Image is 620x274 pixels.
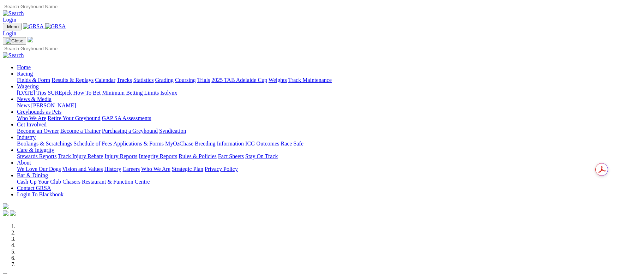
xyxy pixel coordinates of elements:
a: History [104,166,121,172]
button: Toggle navigation [3,37,26,45]
a: Login To Blackbook [17,191,64,197]
img: logo-grsa-white.png [3,203,8,209]
a: [PERSON_NAME] [31,102,76,108]
a: Wagering [17,83,39,89]
a: About [17,160,31,166]
a: Bookings & Scratchings [17,141,72,147]
a: Industry [17,134,36,140]
a: Integrity Reports [139,153,177,159]
a: Results & Replays [52,77,94,83]
span: Menu [7,24,19,29]
a: Applications & Forms [113,141,164,147]
a: Statistics [133,77,154,83]
a: Isolynx [160,90,177,96]
a: News [17,102,30,108]
div: About [17,166,617,172]
a: Bar & Dining [17,172,48,178]
button: Toggle navigation [3,23,22,30]
img: twitter.svg [10,210,16,216]
a: Careers [122,166,140,172]
a: Chasers Restaurant & Function Centre [62,179,150,185]
img: GRSA [23,23,44,30]
a: Purchasing a Greyhound [102,128,158,134]
a: Syndication [159,128,186,134]
a: Breeding Information [195,141,244,147]
a: Home [17,64,31,70]
a: Injury Reports [104,153,137,159]
a: Become an Owner [17,128,59,134]
input: Search [3,45,65,52]
a: ICG Outcomes [245,141,279,147]
div: Bar & Dining [17,179,617,185]
a: Login [3,17,16,23]
a: Minimum Betting Limits [102,90,159,96]
a: How To Bet [73,90,101,96]
div: News & Media [17,102,617,109]
a: Stay On Track [245,153,278,159]
div: Wagering [17,90,617,96]
a: Rules & Policies [179,153,217,159]
a: Become a Trainer [60,128,101,134]
a: Fields & Form [17,77,50,83]
a: Stewards Reports [17,153,56,159]
a: Fact Sheets [218,153,244,159]
img: GRSA [45,23,66,30]
a: Weights [269,77,287,83]
input: Search [3,3,65,10]
a: Schedule of Fees [73,141,112,147]
a: Coursing [175,77,196,83]
a: [DATE] Tips [17,90,46,96]
a: Who We Are [17,115,46,121]
a: Race Safe [281,141,303,147]
img: Search [3,52,24,59]
a: GAP SA Assessments [102,115,151,121]
a: Grading [155,77,174,83]
div: Industry [17,141,617,147]
a: MyOzChase [165,141,193,147]
a: Privacy Policy [205,166,238,172]
a: Cash Up Your Club [17,179,61,185]
a: Greyhounds as Pets [17,109,61,115]
a: Strategic Plan [172,166,203,172]
img: logo-grsa-white.png [28,37,33,42]
a: Contact GRSA [17,185,51,191]
img: facebook.svg [3,210,8,216]
a: SUREpick [48,90,72,96]
div: Get Involved [17,128,617,134]
a: Who We Are [141,166,170,172]
a: News & Media [17,96,52,102]
a: Track Maintenance [288,77,332,83]
a: Tracks [117,77,132,83]
a: We Love Our Dogs [17,166,61,172]
a: Retire Your Greyhound [48,115,101,121]
a: Get Involved [17,121,47,127]
img: Search [3,10,24,17]
div: Racing [17,77,617,83]
div: Care & Integrity [17,153,617,160]
a: Calendar [95,77,115,83]
a: Login [3,30,16,36]
a: Care & Integrity [17,147,54,153]
a: Racing [17,71,33,77]
div: Greyhounds as Pets [17,115,617,121]
a: Track Injury Rebate [58,153,103,159]
a: Trials [197,77,210,83]
a: 2025 TAB Adelaide Cup [211,77,267,83]
img: Close [6,38,23,44]
a: Vision and Values [62,166,103,172]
